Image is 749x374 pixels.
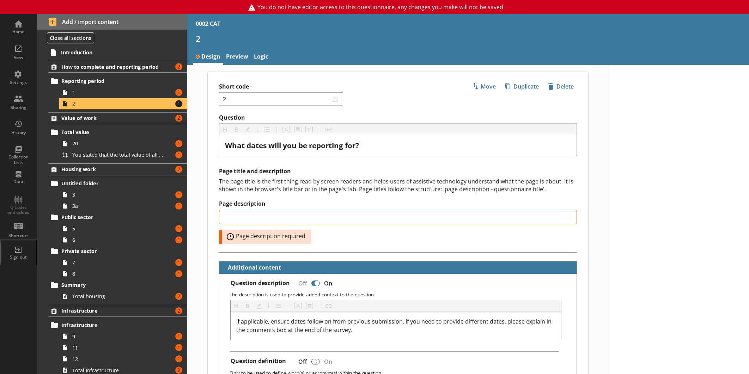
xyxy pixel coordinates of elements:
[6,80,31,85] div: Settings
[61,180,162,187] span: Untitled folder
[48,178,187,189] a: Untitled folder
[72,191,164,198] span: 3
[59,342,187,353] a: 111
[37,163,187,302] li: Housing work2Untitled folder313a1Public sector5161Private sector7181SummaryTotal housing2
[72,100,164,107] span: 2
[6,179,31,185] div: Data
[48,76,187,87] a: Reporting period
[59,268,187,279] a: 81
[321,355,338,368] div: On
[223,50,251,65] a: Preview
[48,61,187,73] a: How to complete and reporting period2
[51,76,187,109] li: Reporting period1121
[48,163,187,175] a: Housing work2
[502,81,542,92] span: Duplicate
[59,234,187,246] a: 61
[193,50,223,65] a: Design
[59,87,187,98] a: 11
[72,293,164,300] span: Total housing
[48,305,187,317] a: Infrastructure2
[48,47,187,58] a: Introduction
[48,246,187,257] a: Private sector
[219,168,577,175] h2: Page title and description
[59,200,187,212] a: 3a1
[293,355,310,368] div: Off
[231,279,290,287] label: Question description
[51,212,187,246] li: Public sector5161
[6,233,31,239] div: Shortcuts
[225,141,571,150] div: Question
[6,105,31,110] div: Sharing
[321,277,338,289] div: On
[59,223,187,234] a: 51
[219,83,398,90] label: Short code
[222,261,282,274] button: Additional content
[72,203,164,209] span: 3a
[48,279,187,291] a: Summary
[6,29,31,35] div: Home
[51,279,187,302] li: SummaryTotal housing2
[51,246,187,279] li: Private sector7181
[48,319,187,331] a: Infrastructure
[37,61,187,109] li: How to complete and reporting period2Reporting period1121
[230,291,571,298] p: The description is used to provide added context to the question.
[219,177,577,193] div: The page title is the first thing read by screen readers and helps users of assistive technology ...
[61,78,162,84] span: Reporting period
[59,291,187,302] a: Total housing2
[48,127,187,138] a: Total value
[61,64,162,70] span: How to complete and reporting period
[502,80,542,92] button: Duplicate
[72,356,164,362] span: 12
[59,189,187,200] a: 31
[51,127,187,161] li: Total value201You stated that the total value of all construction work carried out by [Ru Name] w...
[545,81,577,92] span: Delete
[72,151,164,158] span: You stated that the total value of all construction work carried out by [Ru Name] was [Total valu...
[6,154,31,165] div: Collection Lists
[72,89,164,96] span: 1
[72,236,164,243] span: 6
[61,322,162,328] span: Infrastructure
[72,367,164,374] span: Total Infrastructure
[47,32,94,43] button: Close all sections
[59,257,187,268] a: 71
[59,98,187,109] a: 21
[6,254,31,260] div: Sign out
[72,225,164,232] span: 5
[48,212,187,223] a: Public sector
[469,81,499,92] span: Move
[51,178,187,212] li: Untitled folder313a1
[61,282,162,288] span: Summary
[330,96,340,102] span: 23
[196,33,741,44] h1: 2
[236,318,553,334] span: If applicable, ensure dates follow on from previous submission. If you need to provide different ...
[72,259,164,266] span: 7
[196,20,220,28] div: 0002 CAT
[37,14,187,30] button: Add / import content
[72,140,164,147] span: 20
[59,353,187,364] a: 121
[61,248,162,254] span: Private sector
[72,344,164,351] span: 11
[61,214,162,221] span: Public sector
[72,333,164,340] span: 9
[59,149,187,161] a: You stated that the total value of all construction work carried out by [Ru Name] was [Total valu...
[48,112,187,124] a: Value of work2
[231,357,286,365] label: Question definition
[545,80,577,92] button: Delete
[225,233,314,241] span: Page description required
[61,129,162,135] span: Total value
[225,140,359,150] span: What dates will you be reporting for?
[293,277,310,289] div: Off
[469,80,499,92] button: Move
[219,114,577,121] label: Question
[61,115,162,121] span: Value of work
[37,112,187,161] li: Value of work2Total value201You stated that the total value of all construction work carried out ...
[251,50,271,65] a: Logic
[61,307,162,314] span: Infrastructure
[61,49,162,56] span: Introduction
[72,270,164,277] span: 8
[219,200,577,207] label: Page description
[59,331,187,342] a: 91
[61,166,162,173] span: Housing work
[59,138,187,149] a: 201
